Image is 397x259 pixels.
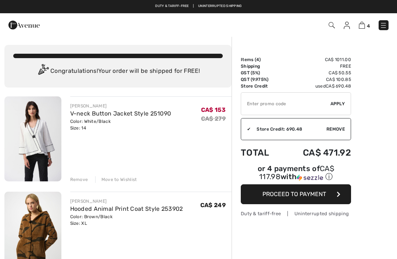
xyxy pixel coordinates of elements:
div: or 4 payments ofCA$ 117.98withSezzle Click to learn more about Sezzle [241,165,351,184]
img: Congratulation2.svg [36,64,50,79]
td: Items ( ) [241,56,282,63]
img: Search [329,22,335,28]
div: [PERSON_NAME] [70,198,183,205]
span: CA$ 249 [200,202,226,209]
span: Proceed to Payment [262,191,326,198]
td: Store Credit [241,83,282,89]
td: used [282,83,351,89]
div: Congratulations! Your order will be shipped for FREE! [13,64,223,79]
a: 4 [359,21,370,29]
div: or 4 payments of with [241,165,351,182]
div: Duty & tariff-free | Uninterrupted shipping [241,210,351,217]
div: Store Credit: 690.48 [251,126,326,132]
img: Shopping Bag [359,22,365,29]
div: Color: Brown/Black Size: XL [70,213,183,227]
img: Menu [380,22,387,29]
td: CA$ 1011.00 [282,56,351,63]
span: 4 [367,23,370,29]
a: 1ère Avenue [8,21,40,28]
div: Remove [70,176,88,183]
a: V-neck Button Jacket Style 251090 [70,110,171,117]
div: [PERSON_NAME] [70,103,171,109]
td: Free [282,63,351,70]
td: Total [241,140,282,165]
td: CA$ 50.55 [282,70,351,76]
img: 1ère Avenue [8,18,40,32]
div: Move to Wishlist [95,176,137,183]
div: ✔ [241,126,251,132]
span: Apply [330,100,345,107]
td: QST (9.975%) [241,76,282,83]
td: CA$ 100.85 [282,76,351,83]
div: Color: White/Black Size: 14 [70,118,171,131]
span: Remove [326,126,345,132]
span: 4 [256,57,259,62]
span: CA$ 153 [201,106,226,113]
td: GST (5%) [241,70,282,76]
s: CA$ 279 [201,115,226,122]
button: Proceed to Payment [241,184,351,204]
span: CA$ 690.48 [326,84,351,89]
a: Hooded Animal Print Coat Style 253902 [70,205,183,212]
img: V-neck Button Jacket Style 251090 [4,96,61,181]
td: CA$ 471.92 [282,140,351,165]
input: Promo code [241,93,330,115]
td: Shipping [241,63,282,70]
img: Sezzle [297,174,323,181]
img: My Info [344,22,350,29]
span: CA$ 117.98 [259,164,334,181]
